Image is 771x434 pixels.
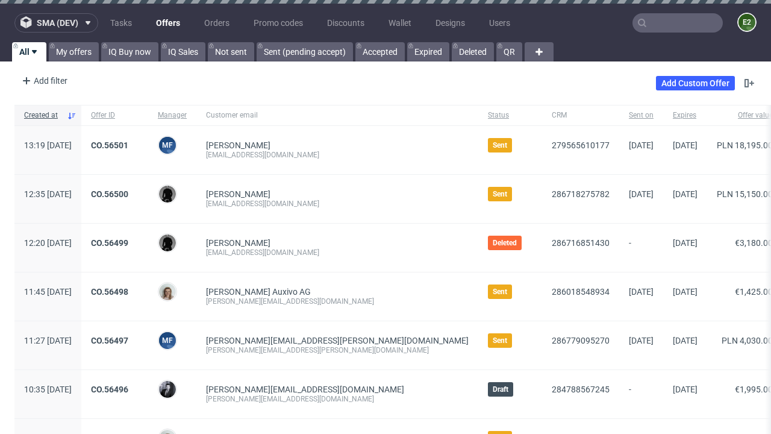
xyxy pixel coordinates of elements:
button: sma (dev) [14,13,98,33]
span: Customer email [206,110,469,121]
a: Not sent [208,42,254,61]
a: 286018548934 [552,287,610,297]
span: sma (dev) [37,19,78,27]
span: 11:27 [DATE] [24,336,72,345]
a: Discounts [320,13,372,33]
img: Dawid Urbanowicz [159,234,176,251]
img: Monika Poźniak [159,283,176,300]
a: 286718275782 [552,189,610,199]
a: Add Custom Offer [656,76,735,90]
a: My offers [49,42,99,61]
a: CO.56501 [91,140,128,150]
span: [DATE] [629,189,654,199]
span: Offer ID [91,110,139,121]
span: [PERSON_NAME][EMAIL_ADDRESS][PERSON_NAME][DOMAIN_NAME] [206,336,469,345]
figcaption: MF [159,332,176,349]
div: [PERSON_NAME][EMAIL_ADDRESS][PERSON_NAME][DOMAIN_NAME] [206,345,469,355]
a: Accepted [355,42,405,61]
span: Sent [493,336,507,345]
a: Users [482,13,517,33]
a: All [12,42,46,61]
a: Offers [149,13,187,33]
figcaption: MF [159,137,176,154]
a: IQ Sales [161,42,205,61]
a: QR [496,42,522,61]
a: CO.56496 [91,385,128,394]
img: Philippe Dubuy [159,381,176,398]
div: [PERSON_NAME][EMAIL_ADDRESS][DOMAIN_NAME] [206,297,469,306]
span: [DATE] [629,287,654,297]
span: [DATE] [673,140,698,150]
a: Tasks [103,13,139,33]
span: Created at [24,110,62,121]
a: [PERSON_NAME] [206,189,270,199]
div: [EMAIL_ADDRESS][DOMAIN_NAME] [206,150,469,160]
a: Deleted [452,42,494,61]
span: 13:19 [DATE] [24,140,72,150]
div: Add filter [17,71,70,90]
span: 12:35 [DATE] [24,189,72,199]
a: Designs [428,13,472,33]
span: [DATE] [629,336,654,345]
span: [DATE] [673,336,698,345]
span: 12:20 [DATE] [24,238,72,248]
a: 284788567245 [552,385,610,394]
span: Sent [493,140,507,150]
span: Sent [493,287,507,297]
a: [PERSON_NAME] [206,238,270,248]
a: 286779095270 [552,336,610,345]
span: Status [488,110,532,121]
span: [DATE] [629,140,654,150]
span: 11:45 [DATE] [24,287,72,297]
img: Dawid Urbanowicz [159,186,176,203]
div: [EMAIL_ADDRESS][DOMAIN_NAME] [206,248,469,257]
a: CO.56498 [91,287,128,297]
span: [DATE] [673,238,698,248]
a: Promo codes [246,13,310,33]
span: [PERSON_NAME][EMAIL_ADDRESS][DOMAIN_NAME] [206,385,404,394]
a: Orders [197,13,237,33]
span: - [629,385,654,404]
a: Expired [407,42,449,61]
a: 279565610177 [552,140,610,150]
span: Draft [493,385,508,394]
a: [PERSON_NAME] Auxivo AG [206,287,311,297]
a: CO.56497 [91,336,128,345]
a: Sent (pending accept) [257,42,353,61]
a: CO.56499 [91,238,128,248]
span: Sent [493,189,507,199]
figcaption: e2 [738,14,755,31]
a: Wallet [381,13,419,33]
span: Sent on [629,110,654,121]
span: - [629,238,654,257]
span: CRM [552,110,610,121]
div: [EMAIL_ADDRESS][DOMAIN_NAME] [206,199,469,209]
span: [DATE] [673,385,698,394]
span: 10:35 [DATE] [24,385,72,394]
span: Manager [158,110,187,121]
a: [PERSON_NAME] [206,140,270,150]
span: Deleted [493,238,517,248]
a: IQ Buy now [101,42,158,61]
a: CO.56500 [91,189,128,199]
a: 286716851430 [552,238,610,248]
span: [DATE] [673,189,698,199]
span: [DATE] [673,287,698,297]
div: [PERSON_NAME][EMAIL_ADDRESS][DOMAIN_NAME] [206,394,469,404]
span: Expires [673,110,698,121]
